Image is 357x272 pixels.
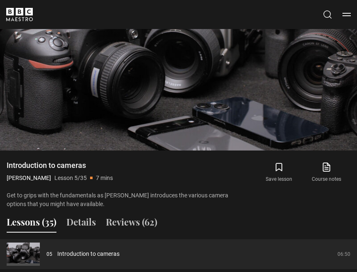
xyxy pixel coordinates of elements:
[342,10,351,19] button: Toggle navigation
[6,8,33,21] svg: BBC Maestro
[255,160,303,185] button: Save lesson
[106,215,157,233] button: Reviews (62)
[66,215,96,233] button: Details
[7,191,249,209] p: Get to grips with the fundamentals as [PERSON_NAME] introduces the various camera options that yo...
[96,174,113,182] p: 7 mins
[303,160,350,185] a: Course notes
[7,160,113,170] h1: Introduction to cameras
[7,174,51,182] p: [PERSON_NAME]
[57,250,120,258] a: Introduction to cameras
[54,174,87,182] p: Lesson 5/35
[7,215,56,233] button: Lessons (35)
